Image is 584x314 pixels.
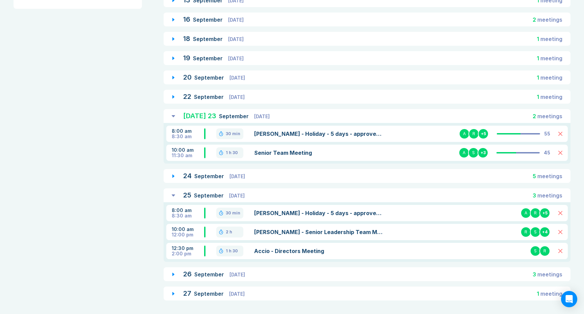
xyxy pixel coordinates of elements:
div: 11:30 am [172,153,204,158]
div: 55 [544,131,550,137]
div: R [520,227,531,237]
div: S [530,227,541,237]
span: meeting s [537,113,562,120]
span: [DATE] [229,193,245,198]
div: R [530,208,541,218]
span: 27 [183,289,191,297]
span: 3 [533,192,536,199]
span: meeting s [537,271,562,278]
div: A [520,208,531,218]
span: [DATE] [228,56,244,61]
span: September [194,290,225,297]
div: 8:00 am [172,128,204,134]
div: S [530,246,541,256]
span: 3 [533,271,536,278]
div: 2 h [226,229,232,235]
span: meeting s [537,16,562,23]
span: September [194,93,225,100]
button: Delete [558,230,562,234]
span: meeting [540,36,562,42]
div: Open Intercom Messenger [561,291,577,307]
div: 2:00 pm [172,251,204,256]
span: meeting [540,74,562,81]
div: 10:00 am [172,227,204,232]
div: 30 min [226,210,240,216]
div: R [539,246,550,256]
div: + 4 [539,227,550,237]
span: September [194,271,225,278]
div: 8:30 am [172,213,204,218]
span: meeting [540,93,562,100]
span: 1 [537,36,539,42]
div: 30 min [226,131,240,137]
span: [DATE] [228,17,244,23]
div: 1 h 30 [226,150,238,155]
span: [DATE] 23 [183,112,216,120]
span: September [193,36,224,42]
span: 24 [183,172,192,180]
span: September [193,55,224,62]
span: 2 [533,16,536,23]
span: 22 [183,92,191,101]
span: 19 [183,54,190,62]
span: September [194,173,225,180]
button: Delete [558,132,562,136]
div: + 5 [478,128,489,139]
span: 26 [183,270,192,278]
span: September [193,16,224,23]
div: S [468,147,479,158]
button: Delete [558,249,562,253]
div: A [459,147,469,158]
div: + 3 [478,147,488,158]
span: 5 [533,173,536,180]
span: 2 [533,113,536,120]
span: 1 [537,55,539,62]
span: meeting [540,290,562,297]
span: [DATE] [229,272,245,277]
a: Senior Team Meeting [254,149,384,157]
span: meeting s [537,173,562,180]
button: Delete [558,211,562,215]
span: 25 [183,191,191,199]
span: [DATE] [228,36,244,42]
div: A [459,128,470,139]
div: 8:00 am [172,208,204,213]
span: 20 [183,73,192,81]
span: [DATE] [229,94,245,100]
a: [PERSON_NAME] - Holiday - 5 days - approved DS - Noted IP [254,209,384,217]
span: 1 [537,93,539,100]
div: 45 [544,150,550,155]
span: meeting [540,55,562,62]
span: meeting s [537,192,562,199]
span: [DATE] [229,75,245,81]
a: Accio - Directors Meeting [254,247,384,255]
span: 16 [183,15,190,23]
div: R [468,128,479,139]
span: 1 [537,74,539,81]
span: [DATE] [229,291,245,297]
div: 12:30 pm [172,246,204,251]
span: [DATE] [229,173,245,179]
span: 18 [183,35,190,43]
div: 8:30 am [172,134,204,139]
span: September [194,74,225,81]
span: September [194,192,225,199]
div: 1 h 30 [226,248,238,254]
div: 12:00 pm [172,232,204,237]
span: [DATE] [254,113,270,119]
a: [PERSON_NAME] - Senior Leadership Team Meeting [254,228,384,236]
button: Delete [558,151,562,155]
div: + 5 [539,208,550,218]
div: 10:00 am [172,147,204,153]
a: [PERSON_NAME] - Holiday - 5 days - approved DS - Noted IP [254,130,384,138]
span: September [219,113,250,120]
span: 1 [537,290,539,297]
